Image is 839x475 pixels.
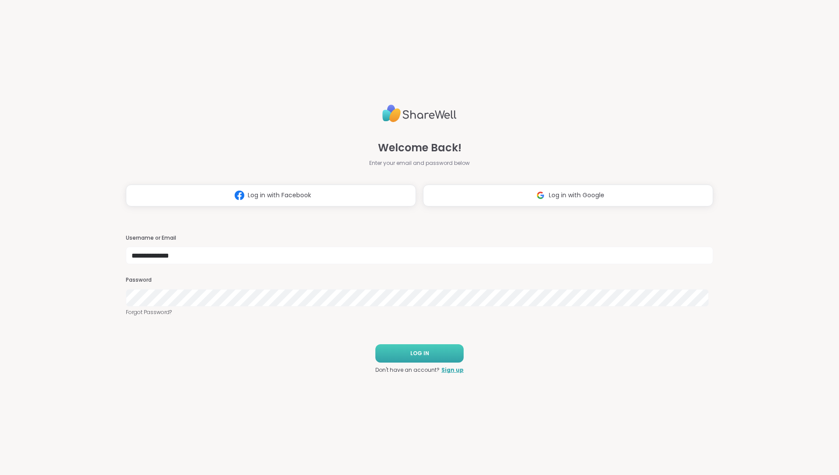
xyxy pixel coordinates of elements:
span: Enter your email and password below [369,159,470,167]
img: ShareWell Logomark [532,187,549,203]
a: Sign up [441,366,464,374]
span: LOG IN [410,349,429,357]
h3: Password [126,276,713,284]
span: Log in with Facebook [248,191,311,200]
span: Don't have an account? [375,366,440,374]
button: Log in with Google [423,185,713,206]
img: ShareWell Logomark [231,187,248,203]
span: Welcome Back! [378,140,461,156]
img: ShareWell Logo [382,101,457,126]
button: LOG IN [375,344,464,363]
h3: Username or Email [126,234,713,242]
span: Log in with Google [549,191,604,200]
button: Log in with Facebook [126,185,416,206]
a: Forgot Password? [126,308,713,316]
